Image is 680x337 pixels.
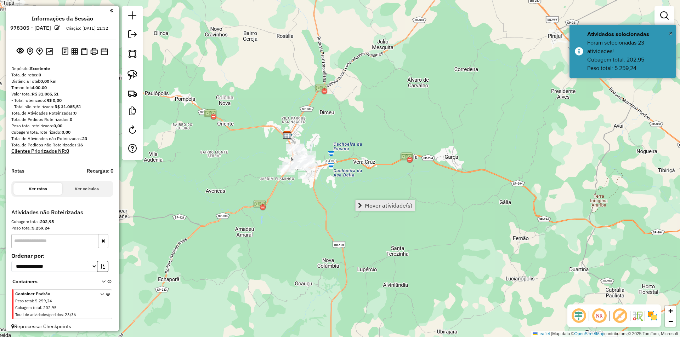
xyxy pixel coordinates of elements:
div: Atividades selecionadas [587,30,670,39]
span: Reprocessar Checkpoints [11,323,71,330]
div: Tempo total: [11,85,113,91]
a: Clique aqui para minimizar o painel [110,6,113,14]
div: Atividade não roteirizada - 41.596.549 MARIO JOR [293,160,311,167]
div: Depósito: [11,65,113,72]
div: Atividade não roteirizada - 50.233.069 ESTER PAS [298,172,316,179]
span: − [668,317,673,326]
span: 202,95 [43,305,57,310]
h4: Recargas: 0 [87,168,113,174]
div: Atividade não roteirizada - PASTTINI RESTAURANTE [297,156,315,163]
div: Atividade não roteirizada - BOULEVART PIZZARIA [296,156,314,163]
div: Atividade não roteirizada - HELENA MARIA GIMENEZ [296,156,313,163]
span: × [669,29,673,37]
div: Atividade não roteirizada - BUSQUE PASTEL [299,151,316,158]
strong: Excelente [30,66,50,71]
span: Ocultar NR [591,307,608,324]
div: Foram selecionadas 23 atividades! Cubagem total: 202,95 Peso total: 5.259,24 [587,39,670,72]
h4: Clientes Priorizados NR: [11,148,113,154]
label: Ordenar por: [11,251,113,260]
img: Criar rota [127,88,137,98]
strong: 23 [82,136,87,141]
div: Atividade não roteirizada - AERO S BAR [294,157,312,164]
img: ECHAPORA [253,199,266,211]
button: Visualizar Romaneio [79,46,89,57]
a: Zoom out [665,316,676,327]
a: Leaflet [533,331,550,336]
div: Atividade não roteirizada - RESTAURANTE ORIENTAL [293,158,310,165]
button: Ordem crescente [97,261,108,272]
div: Atividade não roteirizada - PAIOL CERV. E PETISC [295,157,312,164]
a: Rotas [11,168,24,174]
div: Total de Pedidos Roteirizados: [11,116,113,123]
strong: 0,00 [62,129,70,135]
div: Atividade não roteirizada - ELISANGELA GONCALVES [296,155,314,162]
strong: 5.259,24 [32,225,50,231]
span: Exibir rótulo [611,307,628,324]
div: Atividade não roteirizada - TRAPAS BURGUER [295,157,312,164]
button: Ver rotas [13,183,62,195]
div: Atividade não roteirizada - PIZ LANCH VIDEO LOC [298,164,316,171]
span: : [63,312,64,317]
img: Fluxo de ruas [632,310,643,321]
button: Disponibilidade de veículos [99,46,109,57]
span: + [668,306,673,315]
div: Criação: [DATE] 11:32 [63,25,111,31]
div: Total de rotas: [11,72,113,78]
strong: 0 [66,148,69,154]
strong: 0 [39,72,41,77]
strong: 00:00 [35,85,47,90]
div: Map data © contributors,© 2025 TomTom, Microsoft [531,331,680,337]
h4: Atividades não Roteirizadas [11,209,113,216]
button: Centralizar mapa no depósito ou ponto de apoio [25,46,35,57]
em: Alterar nome da sessão [55,25,60,30]
div: Total de Atividades não Roteirizadas: [11,135,113,142]
strong: R$ 31.085,51 [55,104,81,109]
img: Selecionar atividades - laço [127,70,137,80]
img: Excelente [283,130,292,140]
a: OpenStreetMap [574,331,605,336]
div: - Total não roteirizado: [11,104,113,110]
button: Otimizar todas as rotas [44,46,55,56]
div: Valor total: [11,91,113,97]
a: Criar modelo [125,104,140,120]
strong: 0,00 km [40,79,57,84]
span: | [551,331,552,336]
div: Atividade não roteirizada - COSTA e TUCUNDUVA PI [288,145,305,152]
div: Atividade não roteirizada - JOSE CARLOS RODRIGUE [282,162,300,169]
strong: 0,00 [53,123,62,128]
button: Ver veículos [62,183,111,195]
div: Peso total roteirizado: [11,123,113,129]
div: Distância Total: [11,78,113,85]
span: Cubagem total [15,305,41,310]
button: Adicionar Atividades [35,46,44,57]
button: Exibir sessão original [15,46,25,57]
strong: 36 [78,142,83,147]
div: Atividade não roteirizada - BAR DO VALE [291,161,309,168]
div: Total de Atividades Roteirizadas: [11,110,113,116]
div: - Total roteirizado: [11,97,113,104]
span: : [33,298,34,303]
div: Atividade não roteirizada - PARADA DO CHEF [300,163,318,170]
strong: 202,95 [40,219,54,224]
img: Exibir/Ocultar setores [647,310,658,321]
a: Nova sessão e pesquisa [125,8,140,24]
strong: R$ 0,00 [46,98,62,103]
a: Exibir filtros [657,8,671,23]
div: Peso total: [11,225,113,231]
span: 23/36 [65,312,76,317]
button: Visualizar relatório de Roteirização [70,46,79,56]
h6: 978305 - [DATE] [10,25,51,31]
div: Atividade não roteirizada - DOCE PASTEL [295,156,313,163]
div: Cubagem total roteirizado: [11,129,113,135]
img: JAFA [400,151,413,164]
button: Close [669,28,673,39]
div: Atividade não roteirizada - ARENA FUTEBOL SOCIET [289,151,307,158]
span: Total de atividades/pedidos [15,312,63,317]
div: Atividade não roteirizada - REI DAS BEBIDAS DE M [279,165,296,172]
div: Atividade não roteirizada - MAGDA BIANCA PEREIRA [293,155,311,162]
img: PEDARIO ORIENTE [204,108,217,121]
span: Containers [12,278,92,285]
button: Imprimir Rotas [89,46,99,57]
h4: Informações da Sessão [32,15,93,22]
